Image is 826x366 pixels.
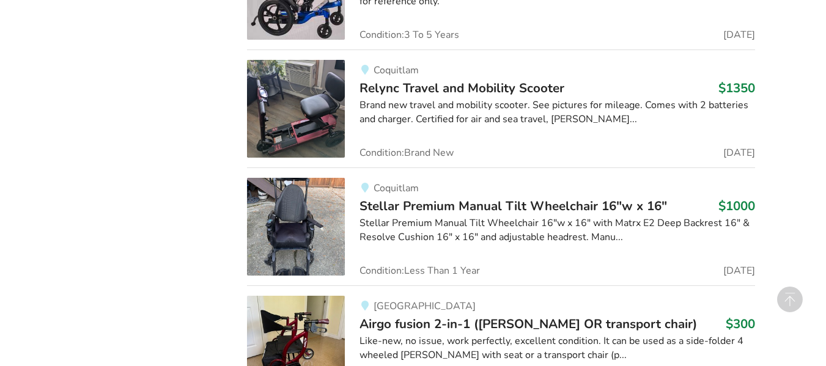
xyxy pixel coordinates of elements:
h3: $1000 [718,198,755,214]
span: Relync Travel and Mobility Scooter [360,79,564,97]
span: Condition: Brand New [360,148,454,158]
span: Condition: 3 To 5 Years [360,30,459,40]
h3: $300 [726,316,755,332]
span: Coquitlam [374,64,419,77]
span: [DATE] [723,148,755,158]
span: [DATE] [723,266,755,276]
div: Stellar Premium Manual Tilt Wheelchair 16"w x 16" with Matrx E2 Deep Backrest 16" & Resolve Cushi... [360,216,755,244]
span: [DATE] [723,30,755,40]
img: mobility-relync travel and mobility scooter [247,60,345,158]
span: Airgo fusion 2-in-1 ([PERSON_NAME] OR transport chair) [360,315,697,332]
a: mobility-relync travel and mobility scooterCoquitlamRelync Travel and Mobility Scooter$1350Brand ... [247,49,755,167]
span: Coquitlam [374,181,419,195]
span: Condition: Less Than 1 Year [360,266,480,276]
a: mobility-stellar premium manual tilt wheelchair 16"w x 16"CoquitlamStellar Premium Manual Tilt Wh... [247,167,755,285]
div: Brand new travel and mobility scooter. See pictures for mileage. Comes with 2 batteries and charg... [360,98,755,126]
span: Stellar Premium Manual Tilt Wheelchair 16"w x 16" [360,197,667,214]
span: [GEOGRAPHIC_DATA] [374,299,476,313]
h3: $1350 [718,80,755,96]
img: mobility-stellar premium manual tilt wheelchair 16"w x 16" [247,178,345,276]
div: Like-new, no issue, work perfectly, excellent condition. It can be used as a side-folder 4 wheele... [360,334,755,362]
